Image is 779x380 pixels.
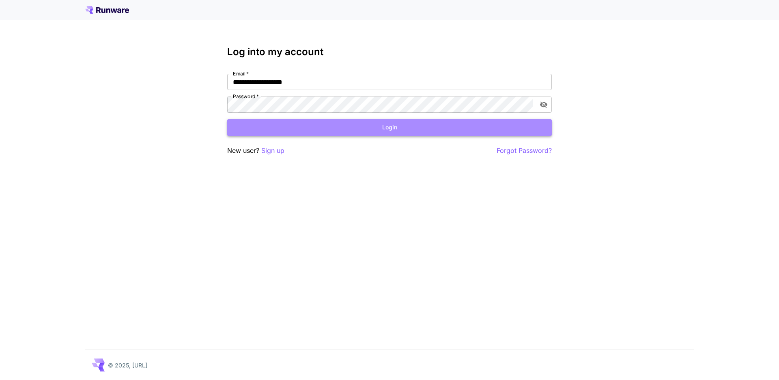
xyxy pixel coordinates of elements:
[497,146,552,156] button: Forgot Password?
[108,361,147,369] p: © 2025, [URL]
[227,119,552,136] button: Login
[233,93,259,100] label: Password
[227,46,552,58] h3: Log into my account
[536,97,551,112] button: toggle password visibility
[233,70,249,77] label: Email
[261,146,284,156] button: Sign up
[227,146,284,156] p: New user?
